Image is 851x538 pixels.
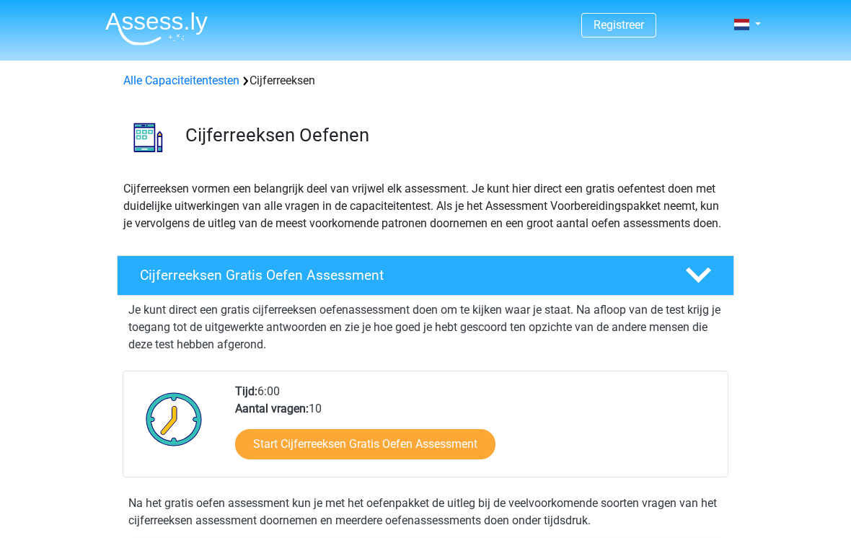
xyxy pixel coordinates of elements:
[594,18,644,32] a: Registreer
[140,267,662,283] h4: Cijferreeksen Gratis Oefen Assessment
[185,124,723,146] h3: Cijferreeksen Oefenen
[123,74,239,87] a: Alle Capaciteitentesten
[235,384,257,398] b: Tijd:
[235,429,495,459] a: Start Cijferreeksen Gratis Oefen Assessment
[128,301,723,353] p: Je kunt direct een gratis cijferreeksen oefenassessment doen om te kijken waar je staat. Na afloo...
[118,107,179,168] img: cijferreeksen
[123,495,728,529] div: Na het gratis oefen assessment kun je met het oefenpakket de uitleg bij de veelvoorkomende soorte...
[111,255,740,296] a: Cijferreeksen Gratis Oefen Assessment
[105,12,208,45] img: Assessly
[235,402,309,415] b: Aantal vragen:
[224,383,727,477] div: 6:00 10
[123,180,728,232] p: Cijferreeksen vormen een belangrijk deel van vrijwel elk assessment. Je kunt hier direct een grat...
[118,72,733,89] div: Cijferreeksen
[138,383,211,455] img: Klok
